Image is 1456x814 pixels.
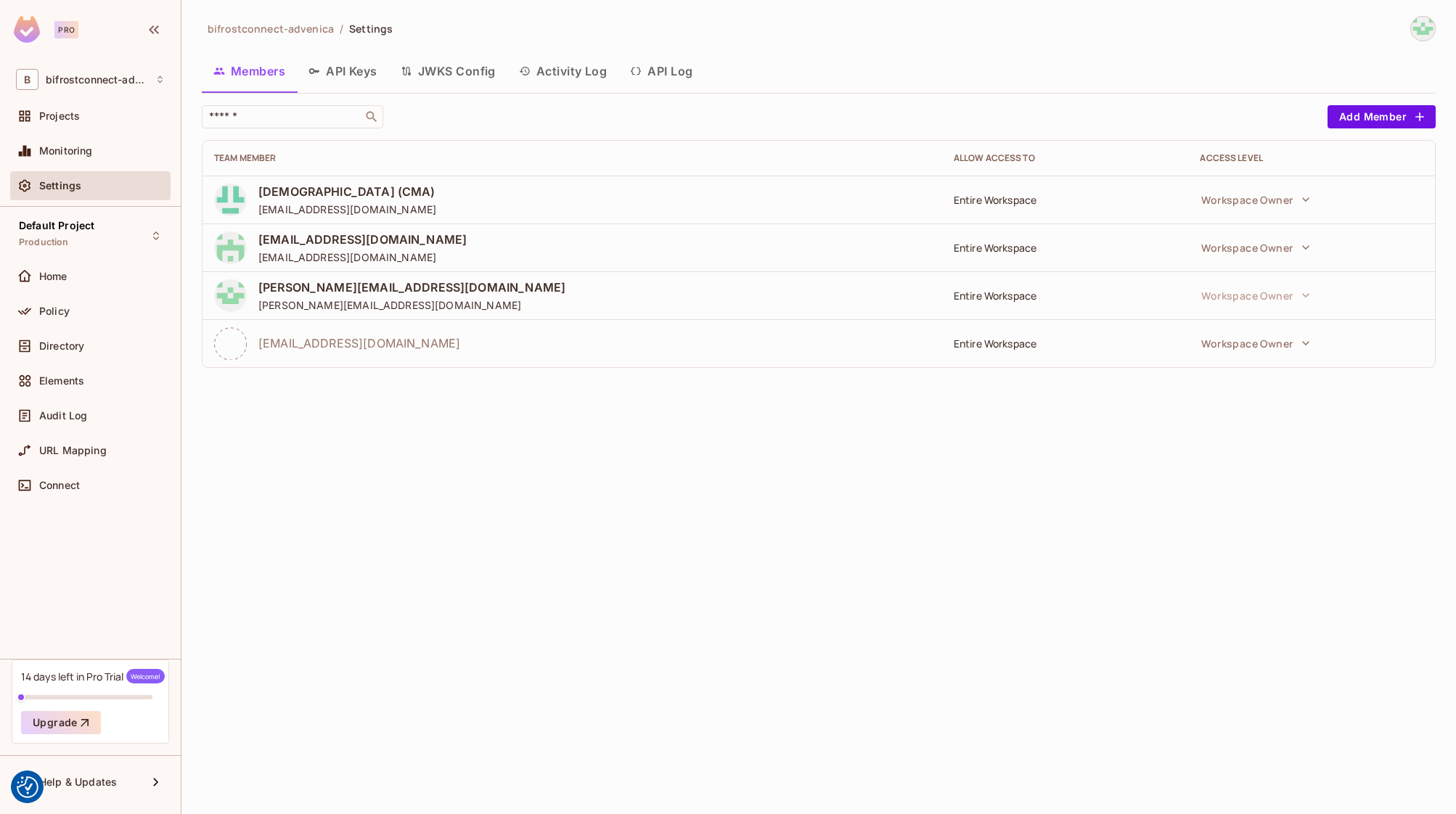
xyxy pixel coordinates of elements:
[1194,233,1317,262] button: Workspace Owner
[1200,152,1423,164] div: Access Level
[214,152,931,164] div: Team Member
[19,237,69,248] span: Production
[46,74,147,86] span: Workspace: bifrostconnect-advenica
[17,776,38,798] img: Revisit consent button
[1194,281,1317,310] button: Workspace Owner
[1194,329,1317,358] button: Workspace Owner
[39,480,80,491] span: Connect
[54,21,78,38] div: Pro
[214,184,247,216] img: 70372011
[297,53,389,89] button: API Keys
[39,410,87,422] span: Audit Log
[258,250,467,264] span: [EMAIL_ADDRESS][DOMAIN_NAME]
[39,145,93,157] span: Monitoring
[349,22,393,36] span: Settings
[954,289,1177,303] div: Entire Workspace
[202,53,297,89] button: Members
[1194,185,1317,214] button: Workspace Owner
[17,776,38,798] button: Consent Preferences
[954,337,1177,350] div: Entire Workspace
[258,298,565,312] span: [PERSON_NAME][EMAIL_ADDRESS][DOMAIN_NAME]
[21,711,101,734] button: Upgrade
[258,202,436,216] span: [EMAIL_ADDRESS][DOMAIN_NAME]
[39,110,80,122] span: Projects
[39,340,84,352] span: Directory
[507,53,619,89] button: Activity Log
[618,53,704,89] button: API Log
[258,335,460,351] span: [EMAIL_ADDRESS][DOMAIN_NAME]
[258,279,565,295] span: [PERSON_NAME][EMAIL_ADDRESS][DOMAIN_NAME]
[39,776,117,788] span: Help & Updates
[39,445,107,456] span: URL Mapping
[16,69,38,90] span: B
[214,279,247,312] img: 65168783
[214,231,247,264] img: 181455995
[19,220,94,231] span: Default Project
[208,22,334,36] span: bifrostconnect-advenica
[954,241,1177,255] div: Entire Workspace
[1411,17,1435,41] img: benjamin@stanfeld.dk
[39,271,68,282] span: Home
[954,193,1177,207] div: Entire Workspace
[1328,105,1436,128] button: Add Member
[954,152,1177,164] div: Allow Access to
[258,231,467,247] span: [EMAIL_ADDRESS][DOMAIN_NAME]
[258,184,436,200] span: [DEMOGRAPHIC_DATA] (CMA)
[39,375,84,387] span: Elements
[126,669,165,683] span: Welcome!
[389,53,507,89] button: JWKS Config
[340,22,343,36] li: /
[21,669,165,683] div: 14 days left in Pro Trial
[39,305,70,317] span: Policy
[14,16,40,43] img: SReyMgAAAABJRU5ErkJggg==
[39,180,81,192] span: Settings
